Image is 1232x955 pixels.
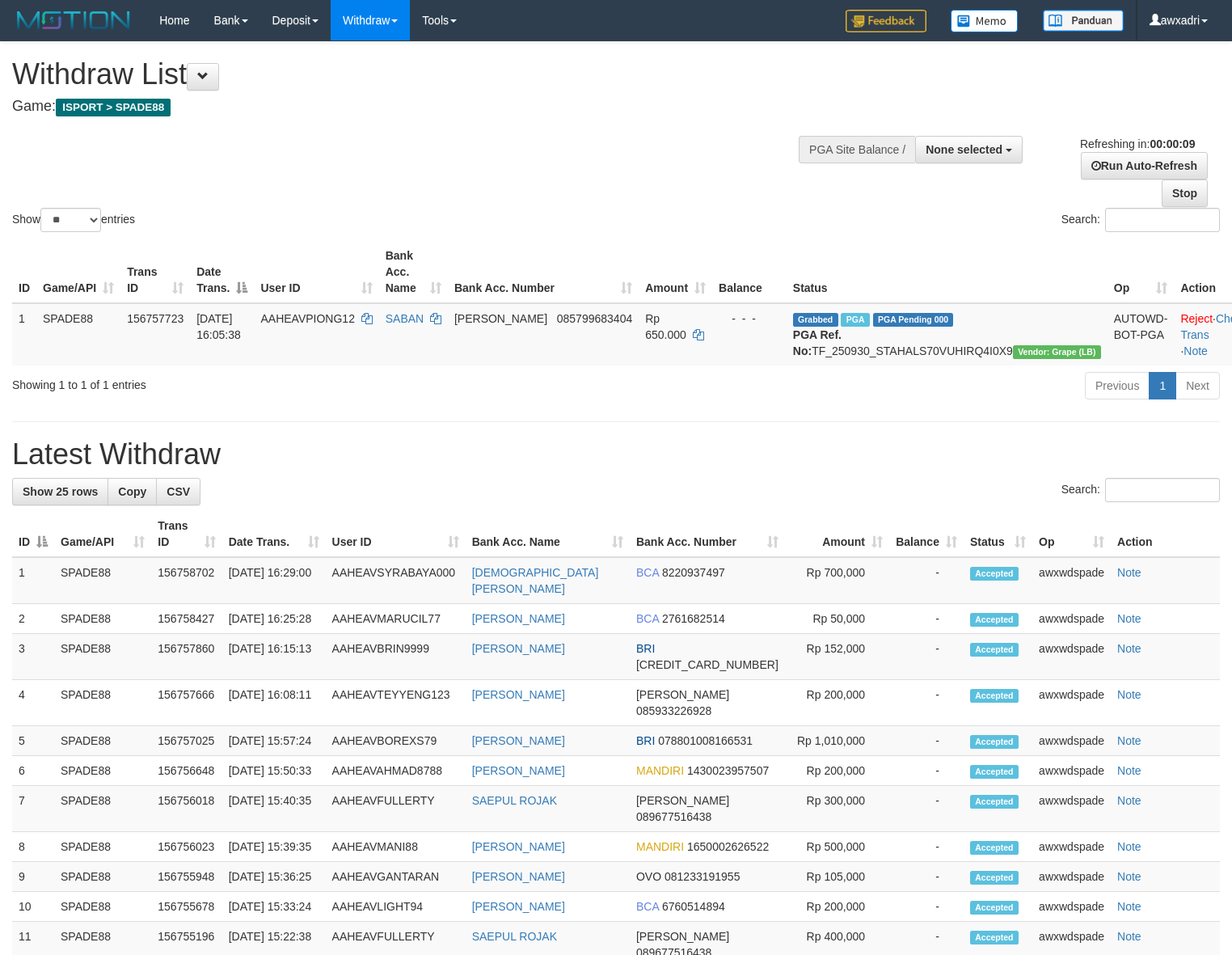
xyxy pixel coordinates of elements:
td: awxwdspade [1032,726,1111,756]
td: 156757860 [151,634,222,680]
a: Note [1117,794,1141,807]
td: awxwdspade [1032,862,1111,892]
th: Op: activate to sort column ascending [1108,241,1175,303]
span: MANDIRI [636,840,684,853]
a: 1 [1149,372,1176,399]
a: Note [1117,566,1141,579]
td: 9 [12,862,54,892]
strong: 00:00:09 [1150,137,1195,150]
td: [DATE] 15:57:24 [222,726,326,756]
div: Showing 1 to 1 of 1 entries [12,370,501,393]
span: Accepted [970,735,1019,749]
a: Next [1175,372,1220,399]
span: Copy 8220937497 to clipboard [662,566,725,579]
img: panduan.png [1043,10,1124,32]
a: Note [1117,612,1141,625]
th: Status: activate to sort column ascending [964,511,1032,557]
a: Stop [1162,180,1208,207]
a: [PERSON_NAME] [472,900,565,913]
span: [PERSON_NAME] [636,794,729,807]
td: awxwdspade [1032,634,1111,680]
td: SPADE88 [54,786,151,832]
td: AAHEAVBOREXS79 [326,726,466,756]
td: - [889,557,964,604]
span: Copy 085799683404 to clipboard [557,312,632,325]
td: AAHEAVFULLERTY [326,786,466,832]
td: 5 [12,726,54,756]
td: [DATE] 15:40:35 [222,786,326,832]
td: SPADE88 [54,726,151,756]
td: Rp 1,010,000 [785,726,889,756]
td: SPADE88 [54,892,151,922]
span: [PERSON_NAME] [636,930,729,943]
label: Search: [1061,208,1220,232]
a: [PERSON_NAME] [472,642,565,655]
th: Status [787,241,1108,303]
td: 156756023 [151,832,222,862]
td: awxwdspade [1032,756,1111,786]
a: [PERSON_NAME] [472,612,565,625]
td: awxwdspade [1032,604,1111,634]
td: SPADE88 [54,557,151,604]
td: AAHEAVLIGHT94 [326,892,466,922]
a: [PERSON_NAME] [472,870,565,883]
td: 1 [12,557,54,604]
span: Copy 085933226928 to clipboard [636,704,711,717]
td: 2 [12,604,54,634]
span: Accepted [970,765,1019,779]
td: [DATE] 16:15:13 [222,634,326,680]
td: 156756018 [151,786,222,832]
td: [DATE] 15:36:25 [222,862,326,892]
td: 8 [12,832,54,862]
td: - [889,604,964,634]
h4: Game: [12,99,805,115]
th: Game/API: activate to sort column ascending [54,511,151,557]
img: MOTION_logo.png [12,8,135,32]
td: - [889,634,964,680]
span: Marked by awxwdspade [841,313,869,327]
span: Show 25 rows [23,485,98,498]
td: 3 [12,634,54,680]
a: Note [1117,900,1141,913]
td: awxwdspade [1032,557,1111,604]
span: Copy 078801008166531 to clipboard [658,734,753,747]
span: OVO [636,870,661,883]
td: [DATE] 16:29:00 [222,557,326,604]
a: Note [1117,734,1141,747]
span: CSV [167,485,190,498]
span: Accepted [970,613,1019,627]
td: - [889,786,964,832]
span: Accepted [970,643,1019,657]
td: Rp 105,000 [785,862,889,892]
a: [PERSON_NAME] [472,840,565,853]
span: Accepted [970,841,1019,855]
th: Balance: activate to sort column ascending [889,511,964,557]
th: Amount: activate to sort column ascending [639,241,712,303]
td: 156757025 [151,726,222,756]
label: Show entries [12,208,135,232]
th: Amount: activate to sort column ascending [785,511,889,557]
a: Show 25 rows [12,478,108,505]
span: None selected [926,143,1002,156]
th: ID [12,241,36,303]
th: Balance [712,241,787,303]
span: Copy 089677516438 to clipboard [636,810,711,823]
a: [PERSON_NAME] [472,688,565,701]
span: Copy 649201016144538 to clipboard [636,658,778,671]
td: SPADE88 [36,303,120,366]
td: 156756648 [151,756,222,786]
h1: Withdraw List [12,58,805,91]
img: Feedback.jpg [846,10,926,32]
td: SPADE88 [54,832,151,862]
td: Rp 200,000 [785,892,889,922]
span: BCA [636,566,659,579]
a: Previous [1085,372,1150,399]
th: Op: activate to sort column ascending [1032,511,1111,557]
td: - [889,756,964,786]
a: [DEMOGRAPHIC_DATA][PERSON_NAME] [472,566,599,595]
td: SPADE88 [54,862,151,892]
td: 1 [12,303,36,366]
span: Copy [118,485,146,498]
td: AAHEAVMARUCIL77 [326,604,466,634]
td: SPADE88 [54,634,151,680]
